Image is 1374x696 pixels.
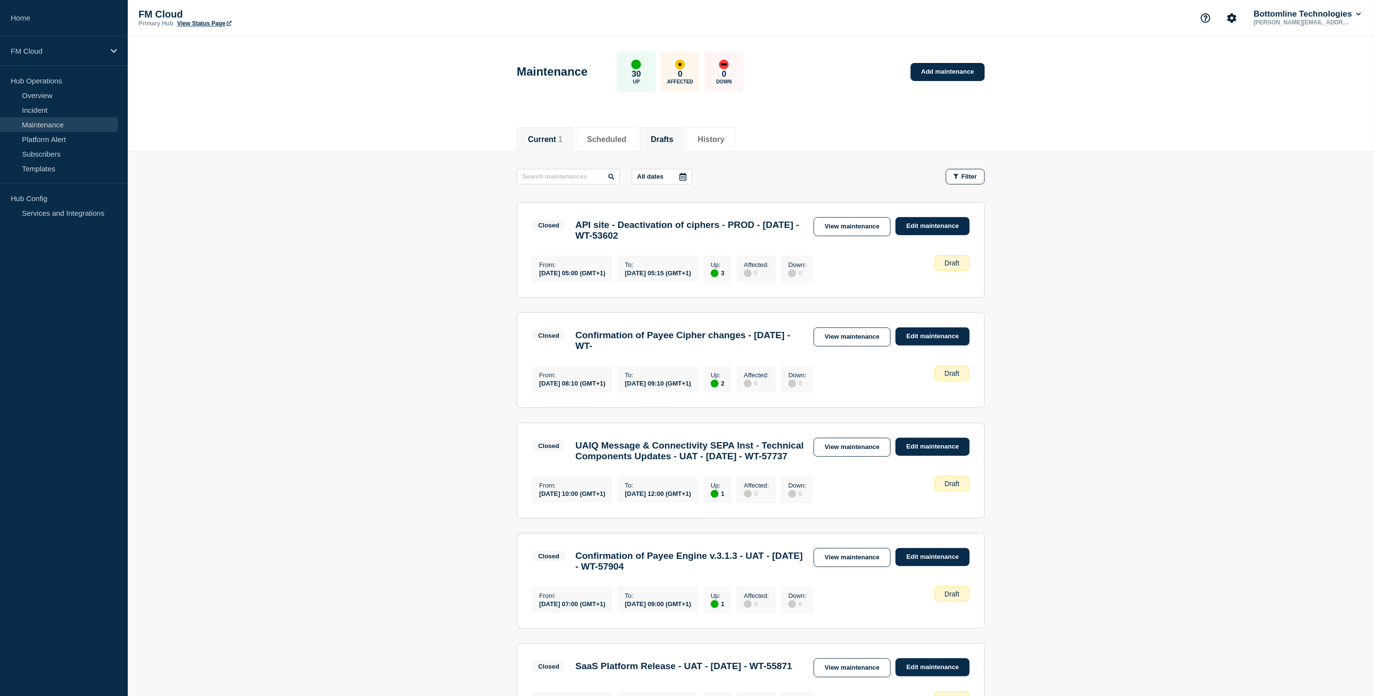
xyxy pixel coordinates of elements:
[575,220,804,241] h3: API site - Deactivation of ciphers - PROD - [DATE] - WT-53602
[744,490,752,498] div: disabled
[722,69,726,79] p: 0
[788,379,806,388] div: 0
[711,371,725,379] p: Up :
[711,269,719,277] div: up
[788,599,806,608] div: 0
[814,328,891,347] a: View maintenance
[788,600,796,608] div: disabled
[711,380,719,388] div: up
[744,269,752,277] div: disabled
[717,79,732,84] p: Down
[539,489,606,497] div: [DATE] 10:00 (GMT+1)
[711,600,719,608] div: up
[896,548,970,566] a: Edit maintenance
[539,371,606,379] p: From :
[1222,8,1242,28] button: Account settings
[678,69,683,79] p: 0
[744,489,769,498] div: 0
[788,482,806,489] p: Down :
[935,366,970,381] div: Draft
[625,599,691,608] div: [DATE] 09:00 (GMT+1)
[138,9,334,20] p: FM Cloud
[539,599,606,608] div: [DATE] 07:00 (GMT+1)
[651,135,673,144] button: Drafts
[625,592,691,599] p: To :
[698,135,725,144] button: History
[744,592,769,599] p: Affected :
[744,261,769,268] p: Affected :
[744,482,769,489] p: Affected :
[711,268,725,277] div: 3
[896,658,970,676] a: Edit maintenance
[517,169,620,184] input: Search maintenances
[946,169,985,184] button: Filter
[896,217,970,235] a: Edit maintenance
[575,551,804,572] h3: Confirmation of Payee Engine v.3.1.3 - UAT - [DATE] - WT-57904
[575,330,804,351] h3: Confirmation of Payee Cipher changes - [DATE] - WT-
[675,60,685,69] div: affected
[711,490,719,498] div: up
[788,268,806,277] div: 0
[711,592,725,599] p: Up :
[538,222,559,229] div: Closed
[625,379,691,387] div: [DATE] 09:10 (GMT+1)
[788,371,806,379] p: Down :
[528,135,563,144] button: Current 1
[814,217,891,236] a: View maintenance
[814,438,891,457] a: View maintenance
[539,379,606,387] div: [DATE] 08:10 (GMT+1)
[633,79,640,84] p: Up
[575,440,804,462] h3: UAIQ Message & Connectivity SEPA Inst - Technical Components Updates - UAT - [DATE] - WT-57737
[632,69,641,79] p: 30
[587,135,627,144] button: Scheduled
[744,371,769,379] p: Affected :
[625,261,691,268] p: To :
[539,261,606,268] p: From :
[625,482,691,489] p: To :
[788,592,806,599] p: Down :
[667,79,693,84] p: Affected
[539,268,606,277] div: [DATE] 05:00 (GMT+1)
[575,661,792,672] h3: SaaS Platform Release - UAT - [DATE] - WT-55871
[788,380,796,388] div: disabled
[711,261,725,268] p: Up :
[625,268,691,277] div: [DATE] 05:15 (GMT+1)
[538,332,559,339] div: Closed
[1252,9,1363,19] button: Bottomline Technologies
[814,548,891,567] a: View maintenance
[538,663,559,670] div: Closed
[788,269,796,277] div: disabled
[911,63,985,81] a: Add maintenance
[538,553,559,560] div: Closed
[1196,8,1216,28] button: Support
[632,169,692,184] button: All dates
[625,489,691,497] div: [DATE] 12:00 (GMT+1)
[814,658,891,677] a: View maintenance
[711,379,725,388] div: 2
[138,20,173,27] p: Primary Hub
[744,268,769,277] div: 0
[896,438,970,456] a: Edit maintenance
[517,65,588,79] h1: Maintenance
[935,586,970,602] div: Draft
[788,261,806,268] p: Down :
[625,371,691,379] p: To :
[711,599,725,608] div: 1
[744,380,752,388] div: disabled
[962,173,977,180] span: Filter
[719,60,729,69] div: down
[788,489,806,498] div: 0
[744,379,769,388] div: 0
[935,476,970,491] div: Draft
[711,489,725,498] div: 1
[1252,19,1354,26] p: [PERSON_NAME][EMAIL_ADDRESS][PERSON_NAME][DOMAIN_NAME]
[631,60,641,69] div: up
[711,482,725,489] p: Up :
[538,442,559,450] div: Closed
[788,490,796,498] div: disabled
[177,20,231,27] a: View Status Page
[637,173,664,180] p: All dates
[558,135,563,143] span: 1
[744,600,752,608] div: disabled
[539,482,606,489] p: From :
